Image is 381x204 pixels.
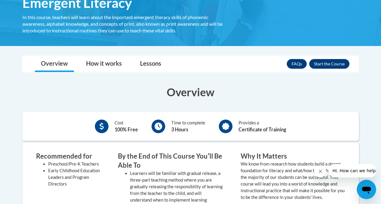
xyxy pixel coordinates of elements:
[4,4,49,9] span: Hi. How can we help?
[35,56,74,72] a: Overview
[357,180,376,199] iframe: Button to launch messaging window
[239,120,286,133] div: Provides a
[22,84,359,100] h3: Overview
[48,167,100,187] li: Early Childhood Education Leaders and Program Directors
[241,152,345,161] h3: Why It Matters
[115,120,138,133] div: Cost
[22,14,232,34] div: In this course, teachers will learn about the important emergent literacy skills of phonemic awar...
[134,56,167,72] a: Lessons
[48,161,100,167] li: Preschool/Pre-K Teachers
[314,165,326,177] iframe: Close message
[239,127,286,132] b: Certificate of Training
[241,161,345,200] value: We know from research how students build a strong foundation for literacy and what/how to teach s...
[287,59,307,69] a: FAQs
[171,127,188,132] b: 3 Hours
[118,152,222,170] h3: By the End of This Course Youʹll Be Able To
[80,56,128,72] a: How it works
[115,127,138,132] b: 100% Free
[329,164,376,177] iframe: Message from company
[309,59,349,69] button: Enroll
[171,120,205,133] div: Time to complete
[36,152,100,161] h3: Recommended for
